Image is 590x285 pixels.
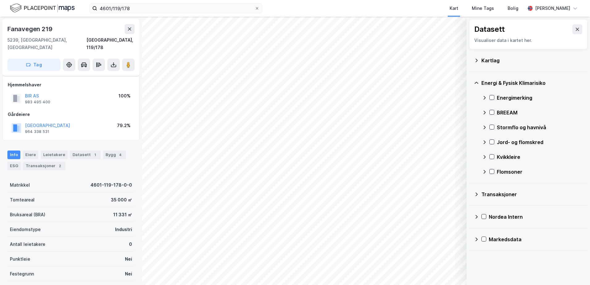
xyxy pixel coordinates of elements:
[23,162,65,170] div: Transaksjoner
[497,153,583,161] div: Kvikkleire
[10,196,35,204] div: Tomteareal
[481,79,583,87] div: Energi & Fysisk Klimarisiko
[497,124,583,131] div: Stormflo og havnivå
[7,24,53,34] div: Fanavegen 219
[103,151,126,159] div: Bygg
[25,100,50,105] div: 983 495 400
[115,226,132,233] div: Industri
[497,109,583,116] div: BREEAM
[8,111,134,118] div: Gårdeiere
[111,196,132,204] div: 35 000 ㎡
[125,270,132,278] div: Nei
[474,24,505,34] div: Datasett
[10,3,75,14] img: logo.f888ab2527a4732fd821a326f86c7f29.svg
[10,270,34,278] div: Festegrunn
[57,163,63,169] div: 2
[489,236,583,243] div: Markedsdata
[450,5,458,12] div: Kart
[25,129,49,134] div: 964 338 531
[23,151,38,159] div: Eiere
[559,255,590,285] iframe: Chat Widget
[481,191,583,198] div: Transaksjoner
[497,168,583,176] div: Flomsoner
[129,241,132,248] div: 0
[7,162,21,170] div: ESG
[497,138,583,146] div: Jord- og flomskred
[497,94,583,101] div: Energimerking
[10,211,45,218] div: Bruksareal (BRA)
[10,181,30,189] div: Matrikkel
[41,151,68,159] div: Leietakere
[474,37,582,44] div: Visualiser data i kartet her.
[70,151,101,159] div: Datasett
[113,211,132,218] div: 11 331 ㎡
[117,122,131,129] div: 79.2%
[535,5,570,12] div: [PERSON_NAME]
[86,36,135,51] div: [GEOGRAPHIC_DATA], 119/178
[10,255,30,263] div: Punktleie
[97,4,255,13] input: Søk på adresse, matrikkel, gårdeiere, leietakere eller personer
[508,5,518,12] div: Bolig
[10,226,41,233] div: Eiendomstype
[125,255,132,263] div: Nei
[472,5,494,12] div: Mine Tags
[10,241,45,248] div: Antall leietakere
[8,81,134,89] div: Hjemmelshaver
[7,151,20,159] div: Info
[7,59,60,71] button: Tag
[92,152,98,158] div: 1
[117,152,123,158] div: 4
[7,36,86,51] div: 5239, [GEOGRAPHIC_DATA], [GEOGRAPHIC_DATA]
[489,213,583,221] div: Nordea Intern
[481,57,583,64] div: Kartlag
[118,92,131,100] div: 100%
[90,181,132,189] div: 4601-119-178-0-0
